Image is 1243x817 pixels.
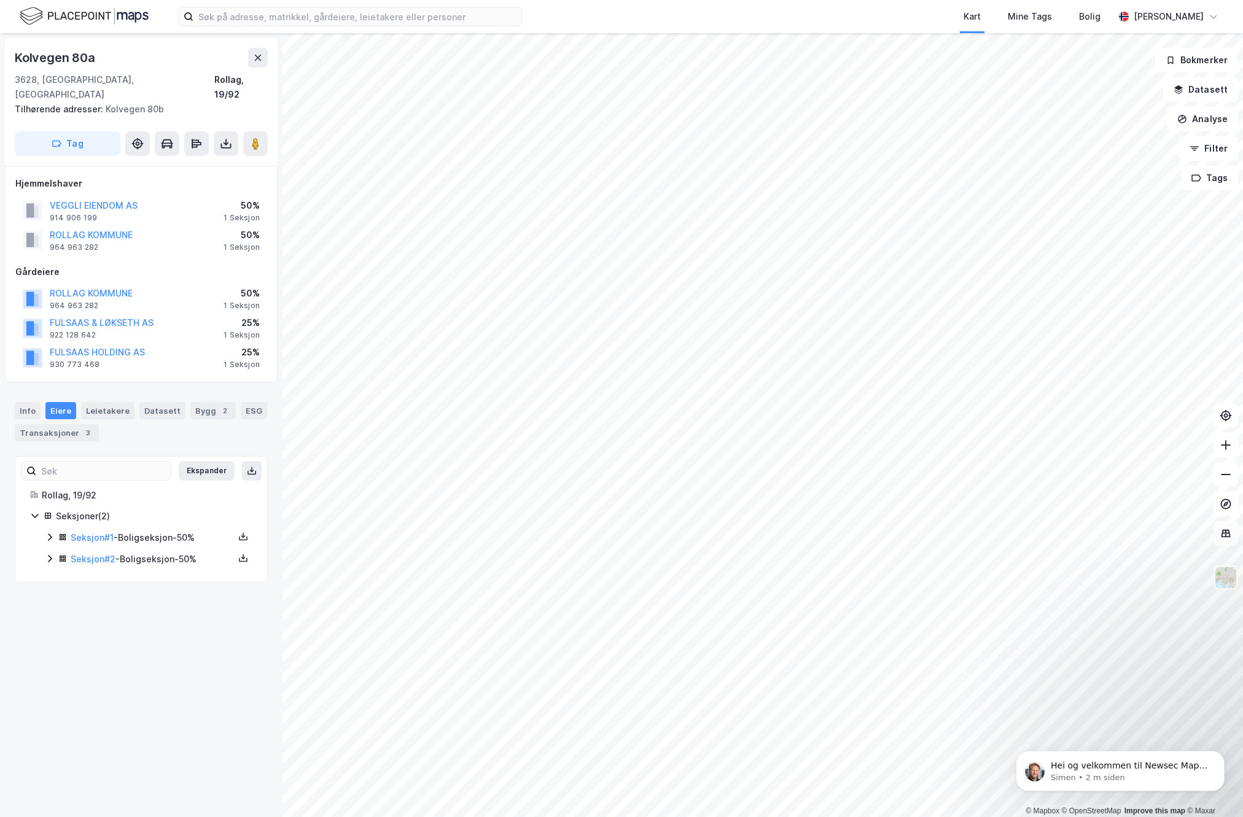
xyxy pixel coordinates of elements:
[50,213,97,223] div: 914 906 199
[56,509,252,524] div: Seksjoner ( 2 )
[224,286,260,301] div: 50%
[50,330,96,340] div: 922 128 642
[71,554,115,564] a: Seksjon#2
[45,402,76,419] div: Eiere
[15,176,267,191] div: Hjemmelshaver
[15,402,41,419] div: Info
[997,725,1243,811] iframe: Intercom notifications melding
[15,131,120,156] button: Tag
[964,9,981,24] div: Kart
[241,402,267,419] div: ESG
[42,488,252,503] div: Rollag, 19/92
[15,424,99,441] div: Transaksjoner
[1026,807,1059,815] a: Mapbox
[1163,77,1238,102] button: Datasett
[224,242,260,252] div: 1 Seksjon
[1134,9,1204,24] div: [PERSON_NAME]
[224,198,260,213] div: 50%
[1124,807,1185,815] a: Improve this map
[193,7,521,26] input: Søk på adresse, matrikkel, gårdeiere, leietakere eller personer
[1167,107,1238,131] button: Analyse
[179,461,235,481] button: Ekspander
[1181,166,1238,190] button: Tags
[224,301,260,311] div: 1 Seksjon
[50,242,98,252] div: 964 963 282
[224,213,260,223] div: 1 Seksjon
[190,402,236,419] div: Bygg
[71,552,234,567] div: - Boligseksjon - 50%
[1155,48,1238,72] button: Bokmerker
[50,301,98,311] div: 964 963 282
[219,405,231,417] div: 2
[224,360,260,370] div: 1 Seksjon
[15,265,267,279] div: Gårdeiere
[81,402,134,419] div: Leietakere
[214,72,268,102] div: Rollag, 19/92
[50,360,99,370] div: 930 773 468
[1008,9,1052,24] div: Mine Tags
[71,530,234,545] div: - Boligseksjon - 50%
[15,102,258,117] div: Kolvegen 80b
[224,345,260,360] div: 25%
[1079,9,1101,24] div: Bolig
[15,48,98,68] div: Kolvegen 80a
[224,330,260,340] div: 1 Seksjon
[15,104,106,114] span: Tilhørende adresser:
[1062,807,1121,815] a: OpenStreetMap
[20,6,149,27] img: logo.f888ab2527a4732fd821a326f86c7f29.svg
[15,72,214,102] div: 3628, [GEOGRAPHIC_DATA], [GEOGRAPHIC_DATA]
[224,316,260,330] div: 25%
[82,427,94,439] div: 3
[1179,136,1238,161] button: Filter
[71,532,114,543] a: Seksjon#1
[1214,566,1237,589] img: Z
[224,228,260,242] div: 50%
[36,462,171,480] input: Søk
[139,402,185,419] div: Datasett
